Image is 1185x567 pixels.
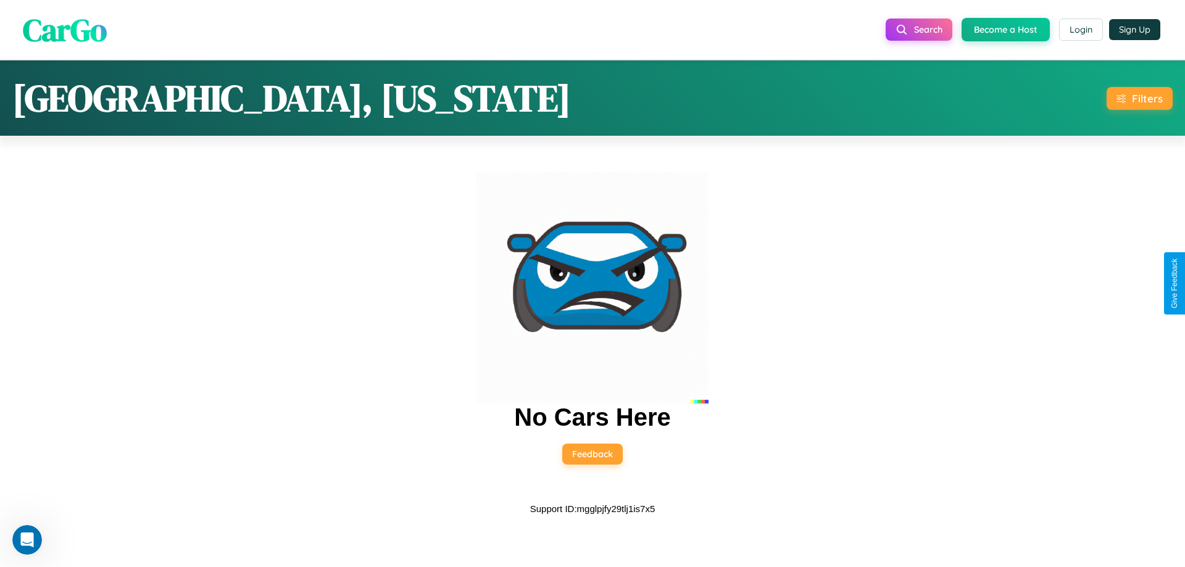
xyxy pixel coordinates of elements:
div: Filters [1132,92,1163,105]
span: CarGo [23,8,107,51]
button: Sign Up [1109,19,1160,40]
img: car [476,172,709,404]
p: Support ID: mgglpjfy29tlj1is7x5 [530,500,655,517]
button: Login [1059,19,1103,41]
iframe: Intercom live chat [12,525,42,555]
button: Filters [1107,87,1173,110]
h2: No Cars Here [514,404,670,431]
span: Search [914,24,942,35]
button: Search [886,19,952,41]
button: Become a Host [962,18,1050,41]
h1: [GEOGRAPHIC_DATA], [US_STATE] [12,73,571,123]
div: Give Feedback [1170,259,1179,308]
button: Feedback [562,444,623,465]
